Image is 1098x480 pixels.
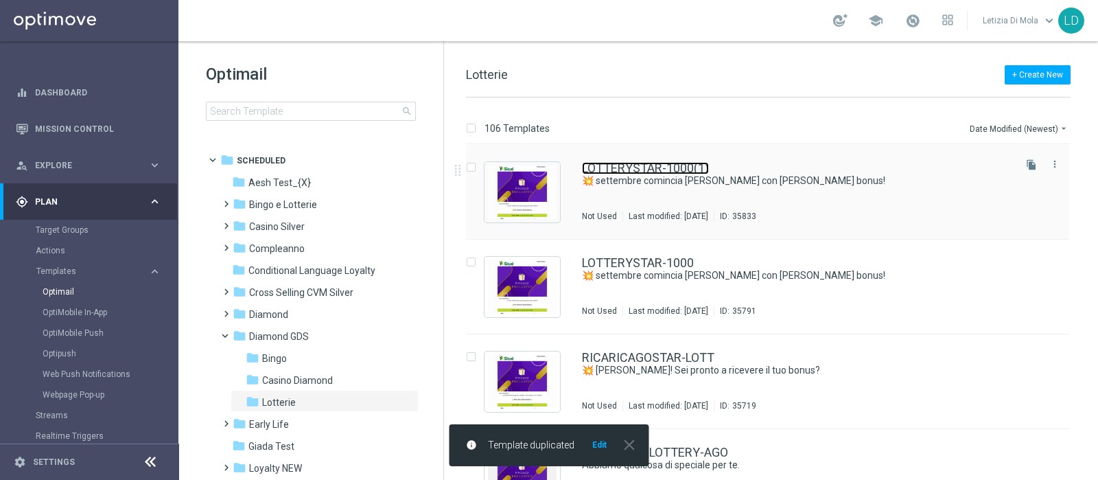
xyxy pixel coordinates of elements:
[249,330,309,343] span: Diamond GDS
[248,440,294,453] span: Giada Test
[488,165,557,219] img: 35833.jpeg
[582,269,1012,282] div: 💥 settembre comincia alla grande con ricchi bonus!
[36,426,177,446] div: Realtime Triggers
[246,351,259,365] i: folder
[582,364,980,377] a: 💥 [PERSON_NAME]! Sei pronto a ricevere il tuo bonus?
[249,286,353,299] span: Cross Selling CVM Silver
[43,328,143,339] a: OptiMobile Push
[249,242,305,255] span: Compleanno
[35,198,148,206] span: Plan
[249,418,289,431] span: Early Life
[246,395,259,409] i: folder
[714,400,756,411] div: ID:
[36,220,177,240] div: Target Groups
[233,241,246,255] i: folder
[1023,156,1040,174] button: file_copy
[15,160,162,171] button: person_search Explore keyboard_arrow_right
[35,161,148,170] span: Explore
[43,385,177,405] div: Webpage Pop-up
[582,211,617,222] div: Not Used
[36,240,177,261] div: Actions
[43,286,143,297] a: Optimail
[623,306,714,317] div: Last modified: [DATE]
[220,153,234,167] i: folder
[43,348,143,359] a: Optipush
[16,159,148,172] div: Explore
[732,306,756,317] div: 35791
[262,374,333,387] span: Casino Diamond
[16,196,28,208] i: gps_fixed
[206,63,416,85] h1: Optimail
[43,343,177,364] div: Optipush
[488,355,557,409] img: 35719.jpeg
[582,459,1012,472] div: Abbiamo qualcosa di speciale per te.
[43,389,143,400] a: Webpage Pop-up
[43,282,177,302] div: Optimail
[452,334,1095,429] div: Press SPACE to select this row.
[148,159,161,172] i: keyboard_arrow_right
[452,145,1095,240] div: Press SPACE to select this row.
[36,267,148,275] div: Templates
[16,196,148,208] div: Plan
[33,458,75,466] a: Settings
[16,74,161,111] div: Dashboard
[623,400,714,411] div: Last modified: [DATE]
[1058,123,1069,134] i: arrow_drop_down
[36,267,135,275] span: Templates
[233,197,246,211] i: folder
[15,87,162,98] button: equalizer Dashboard
[15,196,162,207] button: gps_fixed Plan keyboard_arrow_right
[582,174,1012,187] div: 💥 settembre comincia alla grande con ricchi bonus!
[401,106,412,117] span: search
[249,220,305,233] span: Casino Silver
[15,124,162,135] button: Mission Control
[1058,8,1084,34] div: LD
[206,102,416,121] input: Search Template
[582,257,694,269] a: LOTTERYSTAR-1000
[36,245,143,256] a: Actions
[16,87,28,99] i: equalizer
[248,176,311,189] span: Aesh Test_{X}
[732,400,756,411] div: 35719
[148,195,161,208] i: keyboard_arrow_right
[14,456,26,468] i: settings
[582,352,714,364] a: RICARICAGOSTAR-LOTT
[466,67,508,82] span: Lotterie
[43,364,177,385] div: Web Push Notifications
[981,10,1058,31] a: Letizia Di Molakeyboard_arrow_down
[582,306,617,317] div: Not Used
[249,462,302,475] span: Loyalty NEW
[1048,156,1062,172] button: more_vert
[582,400,617,411] div: Not Used
[36,405,177,426] div: Streams
[43,323,177,343] div: OptiMobile Push
[246,373,259,387] i: folder
[16,111,161,147] div: Mission Control
[36,225,143,236] a: Target Groups
[582,174,980,187] a: 💥 settembre comincia [PERSON_NAME] con [PERSON_NAME] bonus!
[582,459,980,472] a: Abbiamo qualcosa di speciale per te.
[233,329,246,343] i: folder
[714,211,756,222] div: ID:
[43,369,143,380] a: Web Push Notifications
[1049,159,1060,170] i: more_vert
[36,266,162,277] button: Templates keyboard_arrow_right
[43,302,177,323] div: OptiMobile In-App
[43,307,143,318] a: OptiMobile In-App
[36,410,143,421] a: Streams
[868,13,883,28] span: school
[620,436,638,454] i: close
[233,417,246,431] i: folder
[233,219,246,233] i: folder
[452,240,1095,334] div: Press SPACE to select this row.
[732,211,756,222] div: 35833
[582,446,728,459] a: BONUSFREELOTTERY-AGO
[591,439,608,450] button: Edit
[582,364,1012,377] div: 💥 agosto scotta! Sei pronto a ricevere il tuo bonus?
[714,306,756,317] div: ID:
[232,439,246,453] i: folder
